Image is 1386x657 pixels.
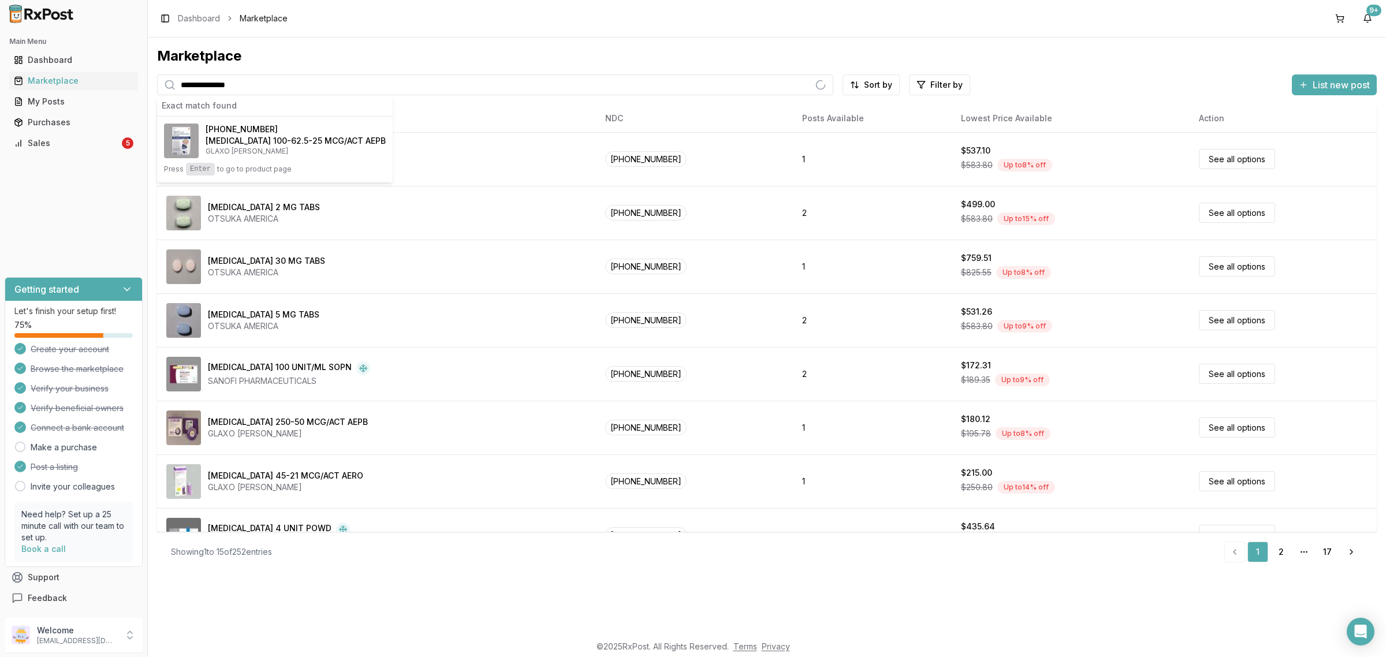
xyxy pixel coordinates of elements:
div: Showing 1 to 15 of 252 entries [171,546,272,558]
p: Need help? Set up a 25 minute call with our team to set up. [21,509,126,543]
a: Dashboard [9,50,138,70]
td: 2 [793,347,951,401]
button: Sales5 [5,134,143,152]
button: Purchases [5,113,143,132]
img: Abilify 30 MG TABS [166,249,201,284]
img: RxPost Logo [5,5,79,23]
a: Book a call [21,544,66,554]
img: Abilify 5 MG TABS [166,303,201,338]
button: Feedback [5,588,143,609]
h3: Getting started [14,282,79,296]
td: 2 [793,293,951,347]
span: Browse the marketplace [31,363,124,375]
nav: pagination [1224,542,1363,562]
div: [MEDICAL_DATA] 5 MG TABS [208,309,319,320]
div: $531.26 [961,306,992,318]
div: SANOFI PHARMACEUTICALS [208,375,370,387]
nav: breadcrumb [178,13,288,24]
div: [MEDICAL_DATA] 2 MG TABS [208,201,320,213]
td: 1 [793,454,951,508]
span: [PHONE_NUMBER] [206,124,278,135]
a: See all options [1199,310,1275,330]
div: GLAXO [PERSON_NAME] [208,481,363,493]
td: 1 [793,240,951,293]
span: List new post [1313,78,1370,92]
td: 2 [793,186,951,240]
span: $583.80 [961,159,993,171]
button: Dashboard [5,51,143,69]
div: $537.10 [961,145,990,156]
a: 2 [1270,542,1291,562]
h2: Main Menu [9,37,138,46]
a: See all options [1199,256,1275,277]
span: [PHONE_NUMBER] [605,473,687,489]
a: Go to next page [1340,542,1363,562]
a: Purchases [9,112,138,133]
img: Afrezza 4 UNIT POWD [166,518,201,553]
span: [PHONE_NUMBER] [605,420,687,435]
span: Create your account [31,344,109,355]
th: NDC [596,104,793,132]
div: $215.00 [961,467,992,479]
a: See all options [1199,525,1275,545]
img: Advair Diskus 250-50 MCG/ACT AEPB [166,410,201,445]
span: [PHONE_NUMBER] [605,151,687,167]
a: My Posts [9,91,138,112]
p: Let's finish your setup first! [14,305,133,317]
div: Up to 14 % off [997,481,1055,494]
span: Marketplace [240,13,288,24]
span: $583.80 [961,320,993,332]
td: 1 [793,401,951,454]
a: Make a purchase [31,442,97,453]
span: $583.80 [961,213,993,225]
p: Welcome [37,625,117,636]
span: Sort by [864,79,892,91]
span: [PHONE_NUMBER] [605,205,687,221]
span: to go to product page [217,165,292,174]
td: 2 [793,508,951,562]
span: Connect a bank account [31,422,124,434]
button: Trelegy Ellipta 100-62.5-25 MCG/ACT AEPB[PHONE_NUMBER][MEDICAL_DATA] 100-62.5-25 MCG/ACT AEPBGLAX... [157,117,393,182]
img: Trelegy Ellipta 100-62.5-25 MCG/ACT AEPB [164,124,199,158]
div: 9+ [1366,5,1381,16]
button: 9+ [1358,9,1377,28]
div: Up to 8 % off [996,427,1050,440]
button: Support [5,567,143,588]
div: Marketplace [157,47,1377,65]
span: $195.78 [961,428,991,439]
a: See all options [1199,203,1275,223]
a: 1 [1247,542,1268,562]
p: [EMAIL_ADDRESS][DOMAIN_NAME] [37,636,117,645]
div: $499.00 [961,199,995,210]
span: Verify beneficial owners [31,402,124,414]
th: Posts Available [793,104,951,132]
td: 1 [793,132,951,186]
div: Up to 9 % off [995,374,1050,386]
th: Action [1190,104,1377,132]
button: Filter by [909,74,970,95]
a: See all options [1199,149,1275,169]
div: [MEDICAL_DATA] 250-50 MCG/ACT AEPB [208,416,368,428]
div: 5 [122,137,133,149]
span: Filter by [930,79,963,91]
span: Post a listing [31,461,78,473]
div: Up to 15 % off [997,212,1055,225]
div: Purchases [14,117,133,128]
div: [MEDICAL_DATA] 30 MG TABS [208,255,325,267]
span: Press [164,165,184,174]
span: 75 % [14,319,32,331]
div: OTSUKA AMERICA [208,267,325,278]
div: Exact match found [157,95,393,117]
img: User avatar [12,626,30,644]
kbd: Enter [186,163,215,176]
span: [PHONE_NUMBER] [605,527,687,543]
a: Marketplace [9,70,138,91]
span: [PHONE_NUMBER] [605,366,687,382]
span: Verify your business [31,383,109,394]
a: Privacy [762,641,790,651]
button: List new post [1292,74,1377,95]
a: See all options [1199,471,1275,491]
p: GLAXO [PERSON_NAME] [206,147,386,156]
a: List new post [1292,80,1377,92]
div: Up to 8 % off [996,266,1051,279]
